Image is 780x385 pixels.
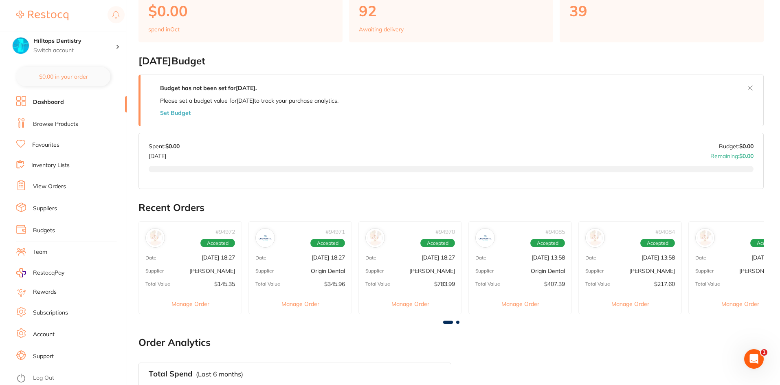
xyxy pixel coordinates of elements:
a: Subscriptions [33,309,68,317]
p: Awaiting delivery [359,26,404,33]
img: Origin Dental [257,230,273,246]
p: Date [695,255,706,261]
strong: Budget has not been set for [DATE] . [160,84,257,92]
button: $0.00 in your order [16,67,110,86]
p: # 94971 [325,229,345,235]
p: Date [145,255,156,261]
p: # 94970 [435,229,455,235]
p: # 94084 [655,229,675,235]
iframe: Intercom live chat [744,349,764,369]
p: # 94085 [545,229,565,235]
a: Favourites [32,141,59,149]
a: Restocq Logo [16,6,68,25]
p: $145.35 [214,281,235,287]
p: [DATE] 13:58 [532,254,565,261]
img: RestocqPay [16,268,26,277]
p: [DATE] 18:27 [312,254,345,261]
a: Support [33,352,54,361]
p: $0.00 [148,2,333,19]
strong: $0.00 [165,143,180,150]
p: [DATE] [149,150,180,159]
a: RestocqPay [16,268,64,277]
p: Supplier [475,268,494,274]
img: Henry Schein Halas [367,230,383,246]
strong: $0.00 [739,152,754,160]
p: Date [255,255,266,261]
p: $217.60 [654,281,675,287]
img: Henry Schein Halas [697,230,713,246]
p: [DATE] 18:27 [202,254,235,261]
span: Accepted [530,239,565,248]
p: 39 [569,2,754,19]
p: $407.39 [544,281,565,287]
a: Rewards [33,288,57,296]
p: [PERSON_NAME] [629,268,675,274]
p: Supplier [585,268,604,274]
img: Origin Dental [477,230,493,246]
p: $783.99 [434,281,455,287]
button: Set Budget [160,110,191,116]
button: Log Out [16,372,124,385]
h2: Recent Orders [138,202,764,213]
p: Date [365,255,376,261]
a: Suppliers [33,205,57,213]
span: Accepted [640,239,675,248]
p: Budget: [719,143,754,150]
button: Manage Order [469,294,571,314]
p: (Last 6 months) [196,370,243,378]
p: Total Value [365,281,390,287]
a: Dashboard [33,98,64,106]
p: Total Value [475,281,500,287]
a: Team [33,248,47,256]
p: Switch account [33,46,116,55]
p: Remaining: [710,150,754,159]
span: 1 [761,349,767,356]
a: Browse Products [33,120,78,128]
p: spend in Oct [148,26,180,33]
button: Manage Order [359,294,461,314]
h2: [DATE] Budget [138,55,764,67]
p: Total Value [585,281,610,287]
p: [DATE] 18:27 [422,254,455,261]
h2: Order Analytics [138,337,764,348]
p: $345.96 [324,281,345,287]
a: View Orders [33,183,66,191]
h3: Total Spend [149,370,193,378]
p: [PERSON_NAME] [409,268,455,274]
p: Date [585,255,596,261]
p: Origin Dental [531,268,565,274]
p: # 94972 [215,229,235,235]
p: Supplier [255,268,274,274]
img: Restocq Logo [16,11,68,20]
img: Hilltops Dentistry [13,37,29,54]
p: Please set a budget value for [DATE] to track your purchase analytics. [160,97,338,104]
strong: $0.00 [739,143,754,150]
a: Log Out [33,374,54,382]
button: Manage Order [139,294,242,314]
p: Total Value [255,281,280,287]
p: [PERSON_NAME] [189,268,235,274]
p: Origin Dental [311,268,345,274]
img: Adam Dental [147,230,163,246]
p: Supplier [695,268,714,274]
p: Supplier [365,268,384,274]
p: 92 [359,2,543,19]
a: Account [33,330,55,339]
button: Manage Order [249,294,352,314]
button: Manage Order [579,294,681,314]
span: Accepted [310,239,345,248]
span: RestocqPay [33,269,64,277]
span: Accepted [200,239,235,248]
h4: Hilltops Dentistry [33,37,116,45]
a: Inventory Lists [31,161,70,169]
p: Supplier [145,268,164,274]
p: Total Value [145,281,170,287]
p: Spent: [149,143,180,150]
span: Accepted [420,239,455,248]
p: Total Value [695,281,720,287]
a: Budgets [33,227,55,235]
p: Date [475,255,486,261]
img: Adam Dental [587,230,603,246]
p: [DATE] 13:58 [642,254,675,261]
